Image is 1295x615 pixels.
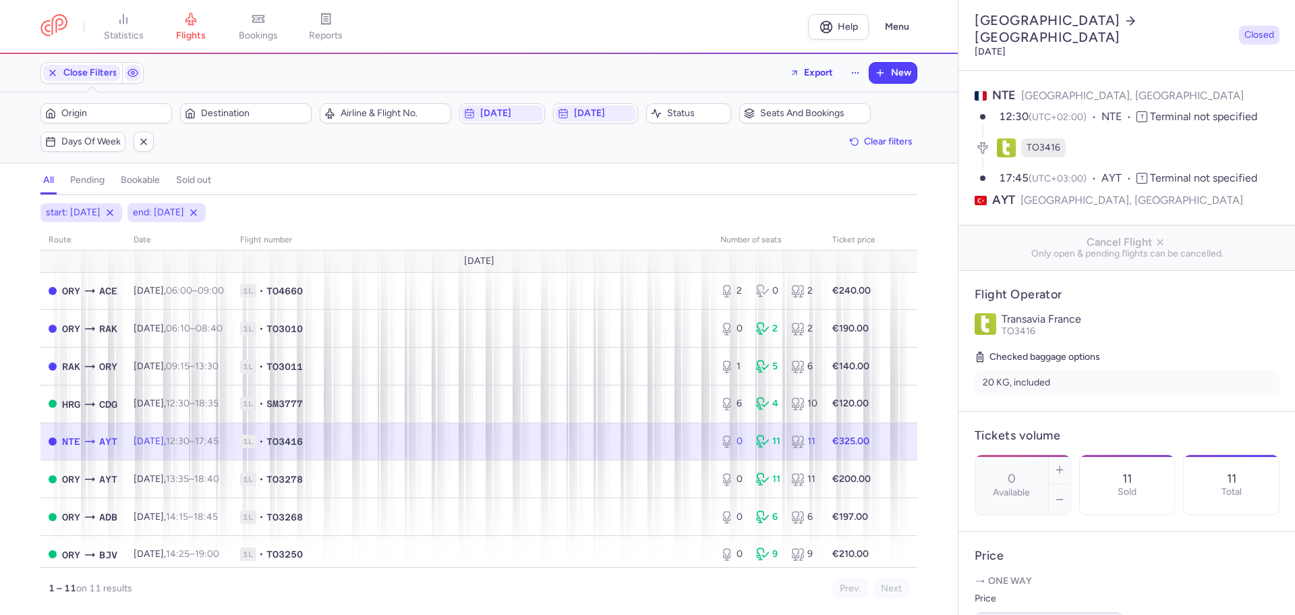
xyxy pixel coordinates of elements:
[40,103,172,124] button: Origin
[180,103,312,124] button: Destination
[125,230,232,250] th: date
[1122,472,1132,485] p: 11
[134,398,219,409] span: [DATE],
[832,285,871,296] strong: €240.00
[266,397,303,410] span: SM3777
[1118,487,1136,498] p: Sold
[712,230,824,250] th: number of seats
[1150,171,1257,184] span: Terminal not specified
[46,206,100,219] span: start: [DATE]
[1150,110,1257,123] span: Terminal not specified
[166,473,219,485] span: –
[1029,111,1087,123] span: (UTC+02:00)
[166,473,189,485] time: 13:35
[999,110,1029,123] time: 12:30
[873,579,909,599] button: Next
[240,360,256,373] span: 1L
[838,22,858,32] span: Help
[969,236,1285,248] span: Cancel Flight
[320,103,451,124] button: Airline & Flight No.
[1002,313,1279,325] p: Transavia France
[832,435,869,447] strong: €325.00
[121,174,160,186] h4: bookable
[62,434,80,449] span: NTE
[166,398,219,409] span: –
[1101,109,1136,125] span: NTE
[134,323,223,334] span: [DATE],
[1101,171,1136,186] span: AYT
[166,435,190,447] time: 12:30
[756,547,781,561] div: 9
[975,12,1234,46] h2: [GEOGRAPHIC_DATA] [GEOGRAPHIC_DATA]
[832,548,869,560] strong: €210.00
[791,322,816,336] div: 2
[62,284,80,298] span: ORY
[99,434,117,449] span: AYT
[225,12,292,42] a: bookings
[760,108,866,119] span: Seats and bookings
[240,322,256,336] span: 1L
[975,349,1279,365] h5: Checked baggage options
[176,30,206,42] span: flights
[824,230,884,250] th: Ticket price
[41,63,122,83] button: Close Filters
[1136,111,1147,122] span: T
[756,322,781,336] div: 2
[90,12,157,42] a: statistics
[975,548,1279,564] h4: Price
[720,284,745,298] div: 2
[720,322,745,336] div: 0
[166,285,224,296] span: –
[808,14,869,40] a: Help
[756,435,781,448] div: 11
[832,511,868,523] strong: €197.00
[240,510,256,524] span: 1L
[134,511,218,523] span: [DATE],
[969,248,1285,259] span: Only open & pending flights can be cancelled.
[166,398,190,409] time: 12:30
[195,360,219,372] time: 13:30
[756,510,781,524] div: 6
[266,510,303,524] span: TO3268
[166,548,219,560] span: –
[292,12,359,42] a: reports
[70,174,105,186] h4: pending
[791,473,816,486] div: 11
[791,360,816,373] div: 6
[739,103,871,124] button: Seats and bookings
[240,435,256,448] span: 1L
[1020,192,1243,209] span: [GEOGRAPHIC_DATA], [GEOGRAPHIC_DATA]
[975,591,1123,607] label: Price
[134,435,219,447] span: [DATE],
[266,473,303,486] span: TO3278
[166,360,219,372] span: –
[832,360,869,372] strong: €140.00
[791,284,816,298] div: 2
[832,473,871,485] strong: €200.00
[259,510,264,524] span: •
[62,510,80,525] span: ORY
[157,12,225,42] a: flights
[259,397,264,410] span: •
[480,108,540,119] span: [DATE]
[259,284,264,298] span: •
[791,510,816,524] div: 6
[791,435,816,448] div: 11
[309,30,343,42] span: reports
[667,108,726,119] span: Status
[62,472,80,487] span: ORY
[99,472,117,487] span: AYT
[40,132,125,152] button: Days of week
[134,360,219,372] span: [DATE],
[166,548,190,560] time: 14:25
[832,398,869,409] strong: €120.00
[259,547,264,561] span: •
[756,360,781,373] div: 5
[804,68,833,78] span: Export
[194,473,219,485] time: 18:40
[781,62,842,84] button: Export
[756,473,781,486] div: 11
[62,547,80,562] span: ORY
[240,397,256,410] span: 1L
[240,284,256,298] span: 1L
